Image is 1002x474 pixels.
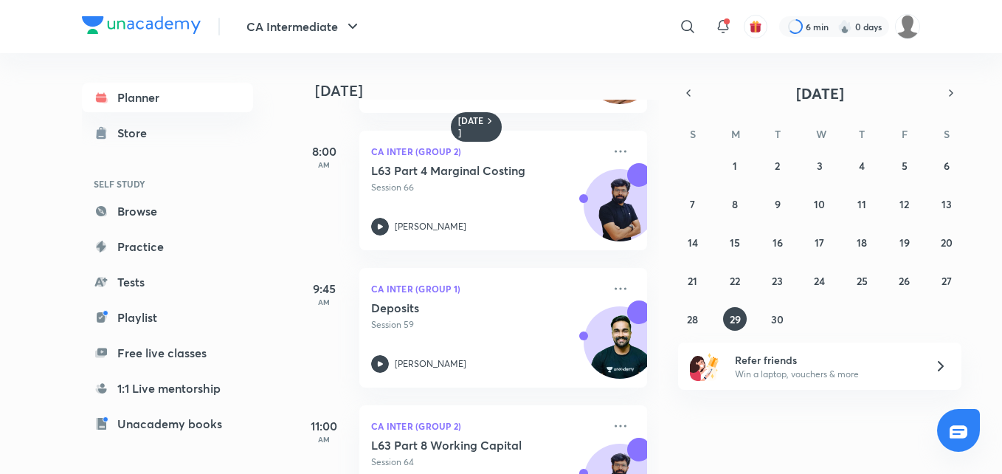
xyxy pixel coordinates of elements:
abbr: September 4, 2025 [859,159,865,173]
button: CA Intermediate [238,12,370,41]
p: CA Inter (Group 1) [371,280,603,298]
h6: [DATE] [458,115,484,139]
button: September 16, 2025 [766,230,789,254]
img: Shikha kumari [895,14,920,39]
abbr: September 2, 2025 [775,159,780,173]
img: streak [837,19,852,34]
button: September 28, 2025 [681,307,705,331]
div: Store [117,124,156,142]
button: September 29, 2025 [723,307,747,331]
p: Win a laptop, vouchers & more [735,368,916,381]
button: September 25, 2025 [850,269,874,292]
button: September 7, 2025 [681,192,705,216]
img: referral [690,351,719,381]
abbr: September 3, 2025 [817,159,823,173]
button: September 1, 2025 [723,154,747,177]
button: September 21, 2025 [681,269,705,292]
button: September 15, 2025 [723,230,747,254]
button: September 27, 2025 [935,269,958,292]
abbr: September 8, 2025 [732,197,738,211]
abbr: September 27, 2025 [941,274,952,288]
a: Unacademy books [82,409,253,439]
span: [DATE] [796,83,844,103]
a: Store [82,118,253,148]
abbr: September 16, 2025 [773,236,783,250]
abbr: September 18, 2025 [857,236,867,250]
button: September 2, 2025 [766,154,789,177]
img: avatar [749,20,762,33]
abbr: Monday [731,127,740,141]
abbr: Friday [902,127,908,141]
button: September 17, 2025 [808,230,832,254]
button: September 4, 2025 [850,154,874,177]
abbr: September 6, 2025 [944,159,950,173]
p: AM [294,160,353,169]
p: CA Inter (Group 2) [371,417,603,435]
abbr: September 10, 2025 [814,197,825,211]
h5: 8:00 [294,142,353,160]
abbr: September 11, 2025 [857,197,866,211]
abbr: Thursday [859,127,865,141]
button: September 13, 2025 [935,192,958,216]
abbr: Sunday [690,127,696,141]
a: Browse [82,196,253,226]
abbr: September 23, 2025 [772,274,783,288]
abbr: September 26, 2025 [899,274,910,288]
button: September 26, 2025 [893,269,916,292]
button: September 10, 2025 [808,192,832,216]
h5: L63 Part 8 Working Capital [371,438,555,453]
abbr: September 9, 2025 [775,197,781,211]
a: 1:1 Live mentorship [82,374,253,403]
abbr: September 1, 2025 [733,159,737,173]
a: Tests [82,267,253,297]
p: CA Inter (Group 2) [371,142,603,160]
abbr: September 29, 2025 [730,312,741,326]
a: Practice [82,232,253,261]
abbr: September 24, 2025 [814,274,825,288]
abbr: September 21, 2025 [688,274,697,288]
abbr: September 7, 2025 [690,197,695,211]
button: [DATE] [699,83,941,103]
abbr: Saturday [944,127,950,141]
abbr: Tuesday [775,127,781,141]
abbr: September 13, 2025 [941,197,952,211]
abbr: September 30, 2025 [771,312,784,326]
h5: Deposits [371,300,555,315]
button: September 20, 2025 [935,230,958,254]
h5: 9:45 [294,280,353,298]
button: September 9, 2025 [766,192,789,216]
button: avatar [744,15,767,38]
a: Free live classes [82,338,253,368]
img: Company Logo [82,16,201,34]
button: September 24, 2025 [808,269,832,292]
p: [PERSON_NAME] [395,357,466,371]
p: [PERSON_NAME] [395,220,466,233]
button: September 6, 2025 [935,154,958,177]
a: Playlist [82,303,253,332]
p: Session 59 [371,318,603,332]
img: Avatar [584,177,655,248]
button: September 8, 2025 [723,192,747,216]
abbr: September 15, 2025 [730,236,740,250]
h6: Refer friends [735,352,916,368]
a: Company Logo [82,16,201,38]
abbr: September 22, 2025 [730,274,740,288]
p: Session 66 [371,181,603,194]
abbr: September 12, 2025 [899,197,909,211]
button: September 5, 2025 [893,154,916,177]
h4: [DATE] [315,82,662,100]
p: Session 64 [371,456,603,469]
button: September 19, 2025 [893,230,916,254]
abbr: September 14, 2025 [688,236,698,250]
button: September 3, 2025 [808,154,832,177]
abbr: September 28, 2025 [687,312,698,326]
button: September 11, 2025 [850,192,874,216]
h6: SELF STUDY [82,171,253,196]
button: September 12, 2025 [893,192,916,216]
abbr: September 19, 2025 [899,236,910,250]
abbr: September 25, 2025 [857,274,868,288]
img: Avatar [584,315,655,385]
button: September 30, 2025 [766,307,789,331]
abbr: September 20, 2025 [941,236,953,250]
abbr: September 5, 2025 [902,159,908,173]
